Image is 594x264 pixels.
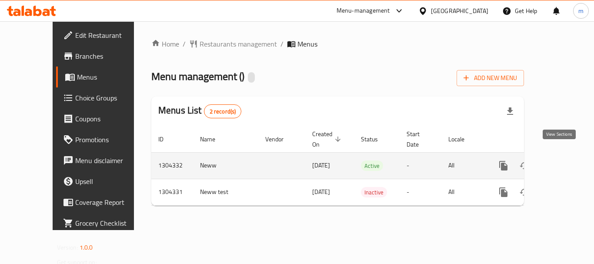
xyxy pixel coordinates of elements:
div: Inactive [361,187,387,197]
span: Coverage Report [75,197,145,207]
span: 2 record(s) [204,107,241,116]
a: Choice Groups [56,87,152,108]
span: Name [200,134,227,144]
span: Status [361,134,389,144]
a: Promotions [56,129,152,150]
span: Vendor [265,134,295,144]
span: Add New Menu [464,73,517,84]
span: Menus [297,39,317,49]
a: Restaurants management [189,39,277,49]
th: Actions [486,126,584,153]
h2: Menus List [158,104,241,118]
span: Created On [312,129,344,150]
div: [GEOGRAPHIC_DATA] [431,6,488,16]
button: more [493,182,514,203]
span: Promotions [75,134,145,145]
td: 1304332 [151,152,193,179]
td: Neww [193,152,258,179]
nav: breadcrumb [151,39,524,49]
li: / [280,39,284,49]
span: Menu disclaimer [75,155,145,166]
button: more [493,155,514,176]
span: Grocery Checklist [75,218,145,228]
button: Change Status [514,155,535,176]
a: Branches [56,46,152,67]
div: Menu-management [337,6,390,16]
span: 1.0.0 [80,242,93,253]
div: Total records count [204,104,242,118]
span: m [578,6,584,16]
td: - [400,179,441,205]
span: Coupons [75,114,145,124]
button: Add New Menu [457,70,524,86]
span: Version: [57,242,78,253]
span: Choice Groups [75,93,145,103]
a: Menu disclaimer [56,150,152,171]
span: [DATE] [312,186,330,197]
a: Grocery Checklist [56,213,152,234]
td: Neww test [193,179,258,205]
span: Branches [75,51,145,61]
div: Export file [500,101,521,122]
li: / [183,39,186,49]
table: enhanced table [151,126,584,206]
a: Coupons [56,108,152,129]
a: Coverage Report [56,192,152,213]
span: Upsell [75,176,145,187]
td: All [441,179,486,205]
span: Restaurants management [200,39,277,49]
span: Start Date [407,129,431,150]
a: Home [151,39,179,49]
span: Active [361,161,383,171]
span: Menu management ( ) [151,67,244,86]
span: Menus [77,72,145,82]
td: - [400,152,441,179]
button: Change Status [514,182,535,203]
a: Edit Restaurant [56,25,152,46]
td: All [441,152,486,179]
a: Upsell [56,171,152,192]
td: 1304331 [151,179,193,205]
span: Locale [448,134,476,144]
span: Edit Restaurant [75,30,145,40]
a: Menus [56,67,152,87]
span: ID [158,134,175,144]
span: Inactive [361,187,387,197]
span: [DATE] [312,160,330,171]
